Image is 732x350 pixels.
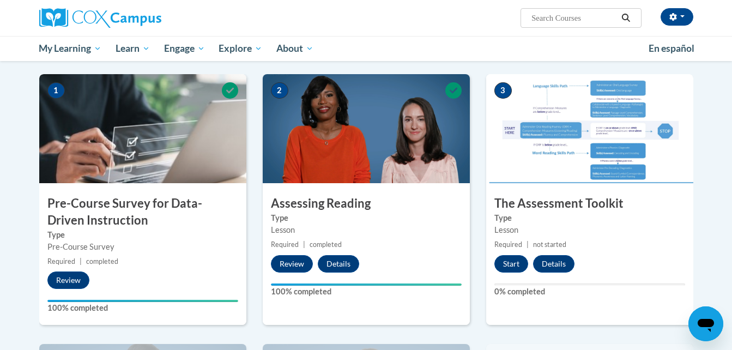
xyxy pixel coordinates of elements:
[310,240,342,249] span: completed
[80,257,82,265] span: |
[39,8,246,28] a: Cox Campus
[263,74,470,183] img: Course Image
[276,42,313,55] span: About
[39,8,161,28] img: Cox Campus
[47,257,75,265] span: Required
[39,195,246,229] h3: Pre-Course Survey for Data-Driven Instruction
[47,82,65,99] span: 1
[269,36,320,61] a: About
[318,255,359,273] button: Details
[47,302,238,314] label: 100% completed
[116,42,150,55] span: Learn
[47,241,238,253] div: Pre-Course Survey
[486,195,693,212] h3: The Assessment Toolkit
[23,36,710,61] div: Main menu
[494,212,685,224] label: Type
[47,271,89,289] button: Review
[533,240,566,249] span: not started
[271,286,462,298] label: 100% completed
[47,300,238,302] div: Your progress
[494,224,685,236] div: Lesson
[642,37,701,60] a: En español
[271,255,313,273] button: Review
[211,36,269,61] a: Explore
[486,74,693,183] img: Course Image
[271,82,288,99] span: 2
[533,255,574,273] button: Details
[530,11,618,25] input: Search Courses
[494,255,528,273] button: Start
[303,240,305,249] span: |
[39,74,246,183] img: Course Image
[271,212,462,224] label: Type
[494,240,522,249] span: Required
[271,240,299,249] span: Required
[47,229,238,241] label: Type
[157,36,212,61] a: Engage
[32,36,109,61] a: My Learning
[263,195,470,212] h3: Assessing Reading
[271,224,462,236] div: Lesson
[39,42,101,55] span: My Learning
[661,8,693,26] button: Account Settings
[494,82,512,99] span: 3
[618,11,634,25] button: Search
[688,306,723,341] iframe: Button to launch messaging window
[271,283,462,286] div: Your progress
[86,257,118,265] span: completed
[527,240,529,249] span: |
[108,36,157,61] a: Learn
[649,43,694,54] span: En español
[164,42,205,55] span: Engage
[219,42,262,55] span: Explore
[494,286,685,298] label: 0% completed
